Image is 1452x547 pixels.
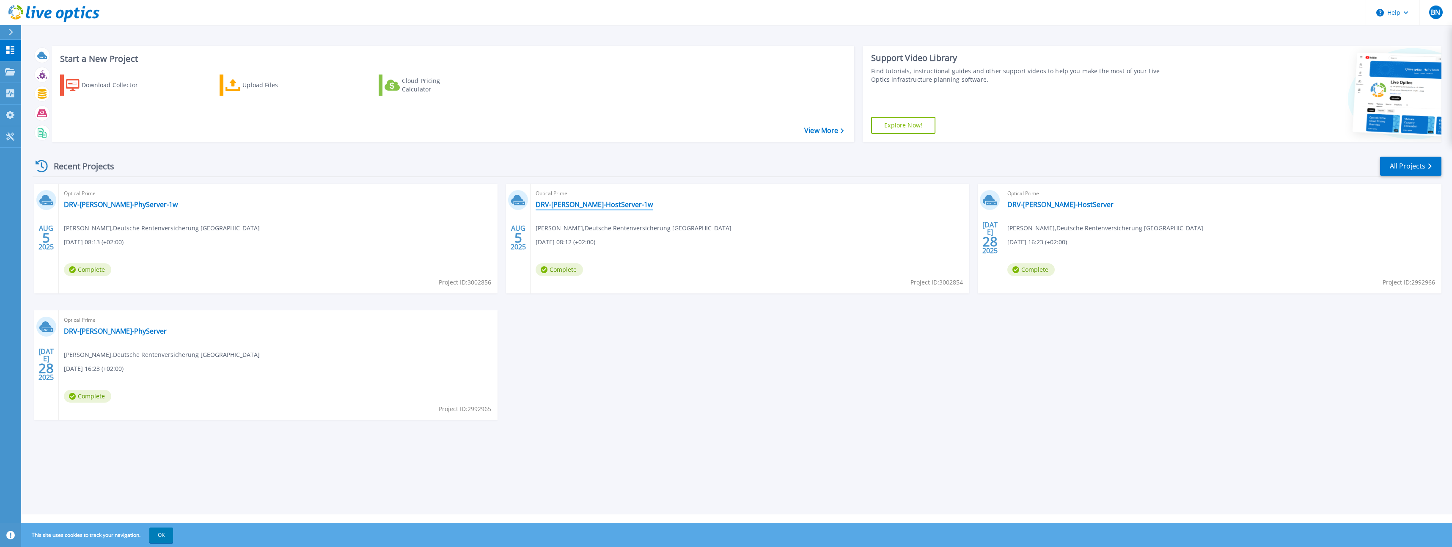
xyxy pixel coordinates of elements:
[439,404,491,414] span: Project ID: 2992965
[82,77,149,94] div: Download Collector
[60,75,154,96] a: Download Collector
[804,127,844,135] a: View More
[982,222,998,253] div: [DATE] 2025
[42,234,50,241] span: 5
[1383,278,1435,287] span: Project ID: 2992966
[64,350,260,359] span: [PERSON_NAME] , Deutsche Rentenversicherung [GEOGRAPHIC_DATA]
[149,528,173,543] button: OK
[982,238,998,245] span: 28
[242,77,310,94] div: Upload Files
[1431,9,1440,16] span: BN
[514,234,522,241] span: 5
[64,315,492,325] span: Optical Prime
[1007,263,1055,276] span: Complete
[536,263,583,276] span: Complete
[33,156,126,177] div: Recent Projects
[64,327,167,335] a: DRV-[PERSON_NAME]-PhyServer
[871,117,935,134] a: Explore Now!
[402,77,470,94] div: Cloud Pricing Calculator
[871,52,1173,64] div: Support Video Library
[220,75,314,96] a: Upload Files
[536,224,731,233] span: [PERSON_NAME] , Deutsche Rentenversicherung [GEOGRAPHIC_DATA]
[23,528,173,543] span: This site uses cookies to track your navigation.
[439,278,491,287] span: Project ID: 3002856
[64,189,492,198] span: Optical Prime
[1007,189,1436,198] span: Optical Prime
[536,200,653,209] a: DRV-[PERSON_NAME]-HostServer-1w
[38,365,54,372] span: 28
[379,75,473,96] a: Cloud Pricing Calculator
[64,390,111,403] span: Complete
[871,67,1173,84] div: Find tutorials, instructional guides and other support videos to help you make the most of your L...
[64,224,260,233] span: [PERSON_NAME] , Deutsche Rentenversicherung [GEOGRAPHIC_DATA]
[1380,157,1441,176] a: All Projects
[64,364,124,373] span: [DATE] 16:23 (+02:00)
[1007,200,1114,209] a: DRV-[PERSON_NAME]-HostServer
[1007,224,1203,233] span: [PERSON_NAME] , Deutsche Rentenversicherung [GEOGRAPHIC_DATA]
[38,349,54,380] div: [DATE] 2025
[536,189,964,198] span: Optical Prime
[64,200,178,209] a: DRV-[PERSON_NAME]-PhyServer-1w
[536,238,595,247] span: [DATE] 08:12 (+02:00)
[64,238,124,247] span: [DATE] 08:13 (+02:00)
[38,222,54,253] div: AUG 2025
[1007,238,1067,247] span: [DATE] 16:23 (+02:00)
[64,263,111,276] span: Complete
[510,222,526,253] div: AUG 2025
[910,278,963,287] span: Project ID: 3002854
[60,54,843,64] h3: Start a New Project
